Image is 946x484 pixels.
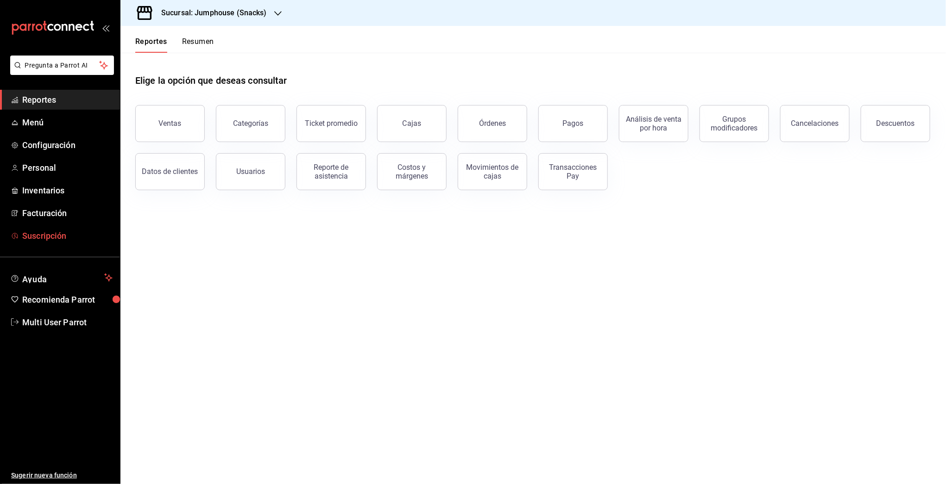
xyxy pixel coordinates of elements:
[479,119,506,128] div: Órdenes
[182,37,214,53] button: Resumen
[10,56,114,75] button: Pregunta a Parrot AI
[22,293,113,306] span: Recomienda Parrot
[135,37,167,53] button: Reportes
[700,105,769,142] button: Grupos modificadores
[383,163,441,180] div: Costos y márgenes
[877,119,915,128] div: Descuentos
[22,207,113,219] span: Facturación
[216,153,285,190] button: Usuarios
[377,153,447,190] button: Costos y márgenes
[135,37,214,53] div: navigation tabs
[154,7,267,19] h3: Sucursal: Jumphouse (Snacks)
[305,119,358,128] div: Ticket promedio
[464,163,521,180] div: Movimientos de cajas
[377,105,447,142] a: Cajas
[296,105,366,142] button: Ticket promedio
[303,163,360,180] div: Reporte de asistencia
[216,105,285,142] button: Categorías
[142,167,198,176] div: Datos de clientes
[25,61,100,70] span: Pregunta a Parrot AI
[458,153,527,190] button: Movimientos de cajas
[563,119,584,128] div: Pagos
[625,115,682,132] div: Análisis de venta por hora
[233,119,268,128] div: Categorías
[22,272,101,283] span: Ayuda
[135,153,205,190] button: Datos de clientes
[135,74,287,87] h1: Elige la opción que deseas consultar
[22,161,113,174] span: Personal
[22,139,113,151] span: Configuración
[11,471,113,480] span: Sugerir nueva función
[791,119,839,128] div: Cancelaciones
[22,184,113,197] span: Inventarios
[619,105,688,142] button: Análisis de venta por hora
[22,316,113,329] span: Multi User Parrot
[861,105,930,142] button: Descuentos
[22,230,113,242] span: Suscripción
[538,105,608,142] button: Pagos
[538,153,608,190] button: Transacciones Pay
[135,105,205,142] button: Ventas
[780,105,850,142] button: Cancelaciones
[236,167,265,176] div: Usuarios
[22,116,113,129] span: Menú
[159,119,182,128] div: Ventas
[706,115,763,132] div: Grupos modificadores
[544,163,602,180] div: Transacciones Pay
[102,24,109,31] button: open_drawer_menu
[296,153,366,190] button: Reporte de asistencia
[458,105,527,142] button: Órdenes
[22,93,113,106] span: Reportes
[403,118,422,129] div: Cajas
[6,67,114,77] a: Pregunta a Parrot AI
